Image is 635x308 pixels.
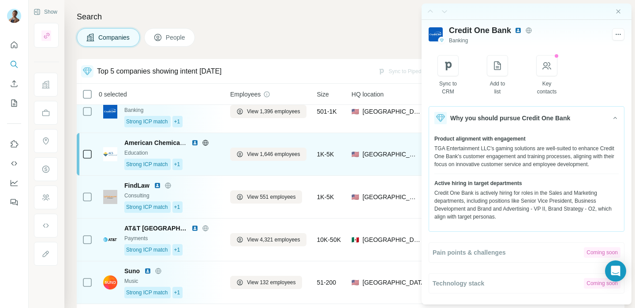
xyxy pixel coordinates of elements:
[230,276,302,289] button: View 132 employees
[124,224,187,233] span: AT&T [GEOGRAPHIC_DATA]
[362,150,420,159] span: [GEOGRAPHIC_DATA], [US_STATE]
[103,190,117,204] img: Logo of FindLaw
[144,267,151,275] img: LinkedIn logo
[351,90,384,99] span: HQ location
[429,243,624,262] button: Pain points & challengesComing soon
[351,235,359,244] span: 🇲🇽
[317,150,334,159] span: 1K-5K
[584,247,620,258] div: Coming soon
[615,8,622,15] button: Close side panel
[230,190,302,204] button: View 551 employees
[103,275,117,289] img: Logo of Suno
[126,289,168,297] span: Strong ICP match
[124,106,220,114] div: Banking
[126,203,168,211] span: Strong ICP match
[230,105,306,118] button: View 1,396 employees
[362,107,423,116] span: [GEOGRAPHIC_DATA], [US_STATE]
[27,5,63,19] button: Show
[317,107,337,116] span: 501-1K
[7,76,21,92] button: Enrich CSV
[77,11,624,23] h4: Search
[362,235,423,244] span: [GEOGRAPHIC_DATA]
[99,90,127,99] span: 0 selected
[429,27,443,41] img: Logo of Credit One Bank
[434,179,522,187] span: Active hiring in target departments
[174,160,180,168] span: +1
[433,248,506,257] span: Pain points & challenges
[124,192,220,200] div: Consulting
[351,150,359,159] span: 🇺🇸
[247,193,296,201] span: View 551 employees
[429,274,624,293] button: Technology stackComing soon
[191,225,198,232] img: LinkedIn logo
[362,278,440,287] span: [GEOGRAPHIC_DATA], [US_STATE]
[124,149,220,157] div: Education
[362,193,420,201] span: [GEOGRAPHIC_DATA], [US_STATE]
[7,56,21,72] button: Search
[605,260,626,282] div: Open Intercom Messenger
[174,203,180,211] span: +1
[154,182,161,189] img: LinkedIn logo
[7,194,21,210] button: Feedback
[317,278,336,287] span: 51-200
[247,108,300,115] span: View 1,396 employees
[7,37,21,53] button: Quick start
[247,150,300,158] span: View 1,646 employees
[124,139,205,146] span: American Chemical Society
[230,233,306,246] button: View 4,321 employees
[174,246,180,254] span: +1
[124,277,220,285] div: Music
[449,37,606,45] div: Banking
[166,33,186,42] span: People
[537,80,557,96] div: Key contacts
[124,267,140,275] span: Suno
[317,193,334,201] span: 1K-5K
[317,235,341,244] span: 10K-50K
[230,148,306,161] button: View 1,646 employees
[7,9,21,23] img: Avatar
[103,147,117,161] img: Logo of American Chemical Society
[450,114,570,122] span: Why you should pursue Credit One Bank
[434,145,619,168] div: TGA Entertainment LLC's gaming solutions are well-suited to enhance Credit One Bank's customer en...
[434,189,619,221] div: Credit One Bank is actively hiring for roles in the Sales and Marketing departments, including po...
[103,237,117,242] img: Logo of AT&T Mexico
[7,175,21,191] button: Dashboard
[230,90,261,99] span: Employees
[487,80,508,96] div: Add to list
[7,156,21,171] button: Use Surfe API
[7,95,21,111] button: My lists
[317,90,329,99] span: Size
[124,234,220,242] div: Payments
[103,104,117,119] img: Logo of Credit One Bank
[98,33,131,42] span: Companies
[438,80,459,96] div: Sync to CRM
[351,278,359,287] span: 🇺🇸
[174,118,180,126] span: +1
[124,181,149,190] span: FindLaw
[434,135,526,143] span: Product alignment with engagement
[584,278,620,289] div: Coming soon
[126,118,168,126] span: Strong ICP match
[515,27,522,34] img: LinkedIn avatar
[126,246,168,254] span: Strong ICP match
[429,107,624,130] button: Why you should pursue Credit One Bank
[126,160,168,168] span: Strong ICP match
[351,193,359,201] span: 🇺🇸
[247,236,300,244] span: View 4,321 employees
[449,24,511,37] span: Credit One Bank
[247,278,296,286] span: View 132 employees
[97,66,222,77] div: Top 5 companies showing intent [DATE]
[351,107,359,116] span: 🇺🇸
[7,136,21,152] button: Use Surfe on LinkedIn
[174,289,180,297] span: +1
[191,139,198,146] img: LinkedIn logo
[433,279,484,288] span: Technology stack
